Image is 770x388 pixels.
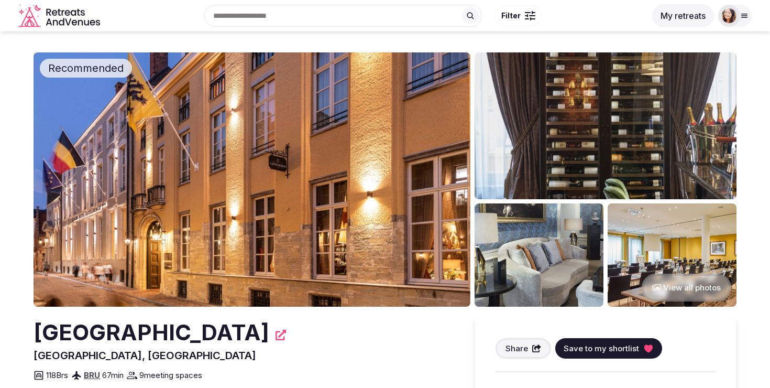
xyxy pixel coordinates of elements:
[34,349,256,362] span: [GEOGRAPHIC_DATA], [GEOGRAPHIC_DATA]
[139,370,202,381] span: 9 meeting spaces
[652,10,714,21] a: My retreats
[608,203,736,307] img: Venue gallery photo
[44,61,128,76] span: Recommended
[642,274,731,301] button: View all photos
[722,8,736,23] img: rikke
[555,338,662,359] button: Save to my shortlist
[18,4,102,28] a: Visit the homepage
[501,10,521,21] span: Filter
[34,52,470,307] img: Venue cover photo
[652,4,714,27] button: My retreats
[40,59,132,78] div: Recommended
[496,338,551,359] button: Share
[84,370,100,380] a: BRU
[564,343,639,354] span: Save to my shortlist
[46,370,68,381] span: 118 Brs
[494,6,542,26] button: Filter
[505,343,528,354] span: Share
[34,317,269,348] h2: [GEOGRAPHIC_DATA]
[18,4,102,28] svg: Retreats and Venues company logo
[102,370,124,381] span: 67 min
[475,203,603,307] img: Venue gallery photo
[475,52,736,199] img: Venue gallery photo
